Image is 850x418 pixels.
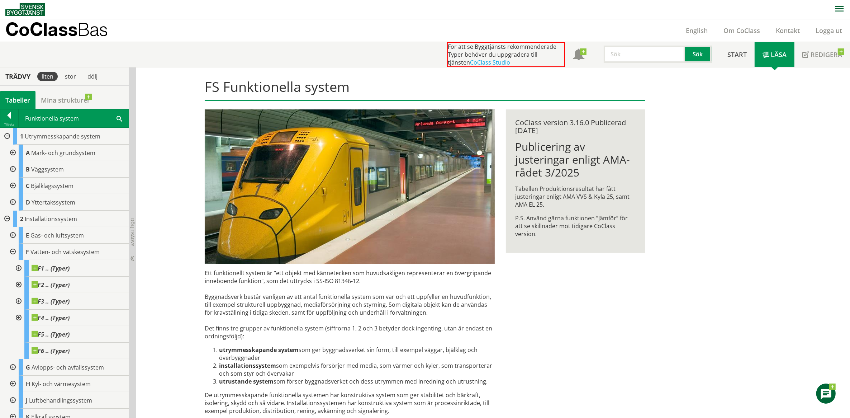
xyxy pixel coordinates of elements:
[219,377,274,385] strong: utrustande system
[20,215,23,223] span: 2
[32,298,70,305] span: F3 .. (Typer)
[30,231,84,239] span: Gas- och luftsystem
[6,376,129,392] div: Gå till informationssidan för CoClass Studio
[794,42,850,67] a: Redigera
[6,359,129,376] div: Gå till informationssidan för CoClass Studio
[19,109,129,127] div: Funktionella system
[771,50,787,59] span: Läsa
[685,46,712,63] button: Sök
[26,231,29,239] span: E
[29,396,92,404] span: Luftbehandlingssystem
[219,346,299,354] strong: utrymmesskapande system
[447,42,565,67] div: För att se Byggtjänsts rekommenderade Typer behöver du uppgradera till tjänsten
[26,182,29,190] span: C
[11,293,129,310] div: Gå till informationssidan för CoClass Studio
[61,72,80,81] div: stor
[32,331,70,338] span: F5 .. (Typer)
[6,392,129,409] div: Gå till informationssidan för CoClass Studio
[26,380,30,388] span: H
[205,79,645,101] h1: FS Funktionella system
[219,362,495,377] li: som exempelvis försörjer med media, som värmer och kyler, som trans­porterar och som styr och öve...
[5,19,123,42] a: CoClassBas
[32,281,70,288] span: F2 .. (Typer)
[515,185,636,208] p: Tabellen Produktionsresultat har fått justeringar enligt AMA VVS & Kyla 25, samt AMA EL 25.
[1,72,34,80] div: Trädvy
[32,363,104,371] span: Avlopps- och avfallssystem
[20,132,23,140] span: 1
[6,145,129,161] div: Go to the CoClass Studio information page
[515,140,636,179] h1: Publicering av justeringar enligt AMA-rådet 3/2025
[11,343,129,359] div: Gå till informationssidan för CoClass Studio
[117,114,122,122] span: Sök i tabellen
[811,50,842,59] span: Redigera
[11,310,129,326] div: Gå till informationssidan för CoClass Studio
[6,194,129,211] div: Go to the CoClass Studio information page
[11,277,129,293] div: Gå till informationssidan för CoClass Studio
[6,227,129,244] div: Gå till informationssidan för CoClass Studio
[30,248,100,256] span: Vatten- och vätskesystem
[31,149,95,157] span: Mark- och grundsystem
[32,314,70,321] span: F4 .. (Typer)
[6,244,129,359] div: Gå till informationssidan för CoClass Studio
[32,380,91,388] span: Kyl- och värmesystem
[727,50,747,59] span: Start
[26,149,30,157] span: A
[219,377,495,385] li: som förser byggnadsverket och dess utrymmen med inredning och utrustning.
[470,58,510,66] a: CoClass Studio
[678,26,716,35] a: English
[515,214,636,238] p: P.S. Använd gärna funktionen ”Jämför” för att se skillnader mot tidigare CoClass version.
[32,265,70,272] span: F1 .. (Typer)
[77,19,108,40] span: Bas
[6,178,129,194] div: Go to the CoClass Studio information page
[35,91,95,109] a: Mina strukturer
[31,165,64,173] span: Väggsystem
[11,260,129,277] div: Gå till informationssidan för CoClass Studio
[5,25,108,33] p: CoClass
[11,326,129,343] div: Gå till informationssidan för CoClass Studio
[26,396,28,404] span: J
[25,215,77,223] span: Installationssystem
[25,132,100,140] span: Utrymmesskapande system
[755,42,794,67] a: Läsa
[0,122,18,127] div: Tillbaka
[768,26,808,35] a: Kontakt
[5,3,45,16] img: Svensk Byggtjänst
[219,346,495,362] li: som ger byggnadsverket sin form, till exempel väggar, bjälklag och överbyggnader
[31,182,73,190] span: Bjälklagssystem
[6,161,129,178] div: Go to the CoClass Studio information page
[808,26,850,35] a: Logga ut
[129,218,136,246] span: Dölj trädvy
[26,165,30,173] span: B
[716,26,768,35] a: Om CoClass
[83,72,102,81] div: dölj
[604,46,685,63] input: Sök
[515,119,636,135] div: CoClass version 3.16.0 Publicerad [DATE]
[573,50,584,61] span: Notifikationer
[32,347,70,354] span: F6 .. (Typer)
[32,198,75,206] span: Yttertakssystem
[37,72,58,81] div: liten
[26,248,29,256] span: F
[26,198,30,206] span: D
[219,362,276,370] strong: installationssystem
[205,109,495,264] img: arlanda-express-2.jpg
[26,363,30,371] span: G
[720,42,755,67] a: Start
